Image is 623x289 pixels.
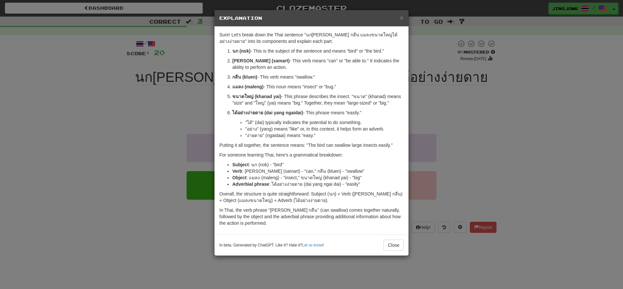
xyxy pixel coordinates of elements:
strong: Adverbial phrase [232,182,269,187]
p: Sure! Let's break down the Thai sentence "นก[PERSON_NAME] กลืน แมลงขนาดใหญ่ได้อย่างง่ายดาย" into ... [219,31,404,44]
a: Let us know [302,243,323,247]
strong: กลืน (kluen) [232,74,257,80]
strong: Verb [232,169,242,174]
li: : นก (nok) - "bird" [232,161,404,168]
p: - This is the subject of the sentence and means "bird" or "the bird." [232,48,404,54]
li: : [PERSON_NAME] (samart) - "can," กลืน (kluen) - "swallow" [232,168,404,174]
p: - This phrase describes the insect. "ขนาด" (khanad) means "size" and "ใหญ่" (yai) means "big." To... [232,93,404,106]
p: - This phrase means "easily." [232,109,404,116]
p: Overall, the structure is quite straightforward: Subject (นก) + Verb ([PERSON_NAME] กลืน) + Objec... [219,191,404,204]
button: Close [400,14,404,21]
li: : ได้อย่างง่ายดาย (dai yang ngai dai) - "easily" [232,181,404,187]
li: "ได้" (dai) typically indicates the potential to do something. [245,119,404,126]
p: - This verb means "can" or "be able to." It indicates the ability to perform an action. [232,57,404,70]
li: "ง่ายดาย" (ngaidaai) means "easy." [245,132,404,139]
h5: Explanation [219,15,404,21]
p: In Thai, the verb phrase "[PERSON_NAME] กลืน" (can swallow) comes together naturally, followed by... [219,207,404,226]
strong: Subject [232,162,249,167]
strong: แมลง (maleng) [232,84,263,89]
strong: ได้อย่างง่ายดาย (dai yang ngaidai) [232,110,303,115]
li: "อย่าง" (yang) means "like" or, in this context, it helps form an adverb. [245,126,404,132]
strong: ขนาดใหญ่ (khanad yai) [232,94,281,99]
li: : แมลง (maleng) - "insect," ขนาดใหญ่ (khanad yai) - "big" [232,174,404,181]
small: In beta. Generated by ChatGPT. Like it? Hate it? ! [219,243,324,248]
strong: นก (nok) [232,48,250,54]
p: - This noun means "insect" or "bug." [232,83,404,90]
p: Putting it all together, the sentence means: "The bird can swallow large insects easily." [219,142,404,148]
strong: [PERSON_NAME] (samart) [232,58,290,63]
p: For someone learning Thai, here's a grammatical breakdown: [219,152,404,158]
p: - This verb means "swallow." [232,74,404,80]
button: Close [384,240,404,251]
span: × [400,14,404,21]
strong: Object [232,175,247,180]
